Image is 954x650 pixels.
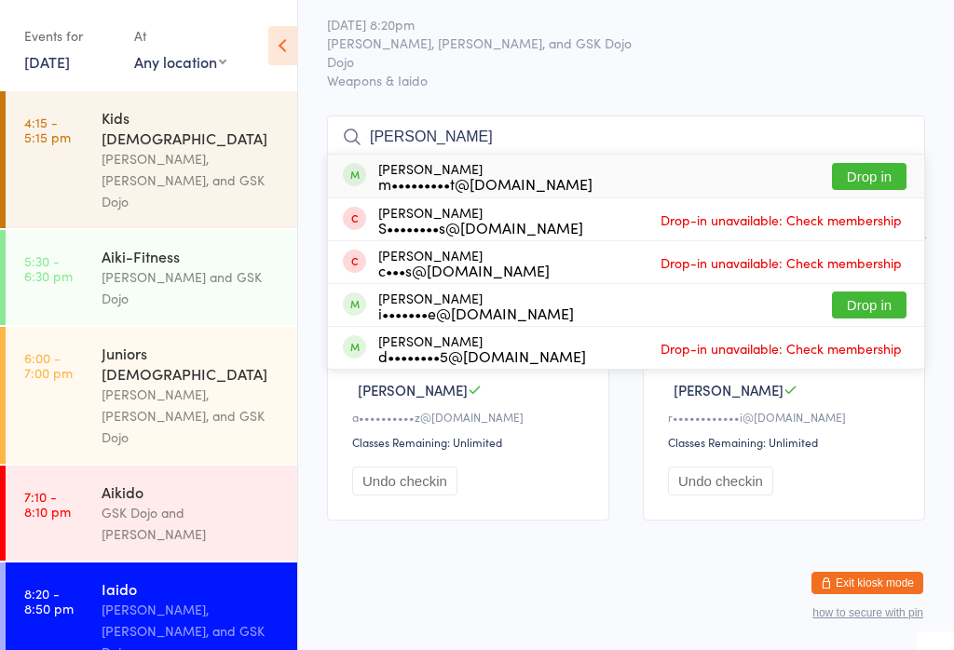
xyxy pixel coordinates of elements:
[378,220,583,235] div: S••••••••s@[DOMAIN_NAME]
[378,263,550,278] div: c•••s@[DOMAIN_NAME]
[811,572,923,594] button: Exit kiosk mode
[102,578,281,599] div: Iaido
[102,343,281,384] div: Juniors [DEMOGRAPHIC_DATA]
[668,409,906,425] div: r••••••••••••i@[DOMAIN_NAME]
[378,333,586,363] div: [PERSON_NAME]
[832,291,906,318] button: Drop in
[378,291,574,320] div: [PERSON_NAME]
[102,246,281,266] div: Aiki-Fitness
[812,606,923,619] button: how to secure with pin
[832,163,906,190] button: Drop in
[358,380,468,399] span: [PERSON_NAME]
[378,161,593,191] div: [PERSON_NAME]
[656,334,906,362] span: Drop-in unavailable: Check membership
[102,148,281,212] div: [PERSON_NAME], [PERSON_NAME], and GSK Dojo
[24,20,116,51] div: Events for
[656,249,906,277] span: Drop-in unavailable: Check membership
[327,71,925,89] span: Weapons & Iaido
[327,52,896,71] span: Dojo
[6,230,297,325] a: 5:30 -6:30 pmAiki-Fitness[PERSON_NAME] and GSK Dojo
[6,327,297,464] a: 6:00 -7:00 pmJuniors [DEMOGRAPHIC_DATA][PERSON_NAME], [PERSON_NAME], and GSK Dojo
[378,176,593,191] div: m•••••••••t@[DOMAIN_NAME]
[352,434,590,450] div: Classes Remaining: Unlimited
[327,34,896,52] span: [PERSON_NAME], [PERSON_NAME], and GSK Dojo
[24,586,74,616] time: 8:20 - 8:50 pm
[134,51,226,72] div: Any location
[668,467,773,495] button: Undo checkin
[24,51,70,72] a: [DATE]
[6,466,297,561] a: 7:10 -8:10 pmAikidoGSK Dojo and [PERSON_NAME]
[102,502,281,545] div: GSK Dojo and [PERSON_NAME]
[378,348,586,363] div: d••••••••5@[DOMAIN_NAME]
[24,350,73,380] time: 6:00 - 7:00 pm
[378,205,583,235] div: [PERSON_NAME]
[327,15,896,34] span: [DATE] 8:20pm
[674,380,784,399] span: [PERSON_NAME]
[352,467,457,495] button: Undo checkin
[24,489,71,519] time: 7:10 - 8:10 pm
[102,266,281,309] div: [PERSON_NAME] and GSK Dojo
[102,384,281,448] div: [PERSON_NAME], [PERSON_NAME], and GSK Dojo
[24,253,73,283] time: 5:30 - 6:30 pm
[102,107,281,148] div: Kids [DEMOGRAPHIC_DATA]
[656,206,906,234] span: Drop-in unavailable: Check membership
[327,115,925,158] input: Search
[378,305,574,320] div: i•••••••e@[DOMAIN_NAME]
[102,481,281,502] div: Aikido
[24,115,71,144] time: 4:15 - 5:15 pm
[378,248,550,278] div: [PERSON_NAME]
[352,409,590,425] div: a••••••••••z@[DOMAIN_NAME]
[668,434,906,450] div: Classes Remaining: Unlimited
[6,91,297,228] a: 4:15 -5:15 pmKids [DEMOGRAPHIC_DATA][PERSON_NAME], [PERSON_NAME], and GSK Dojo
[134,20,226,51] div: At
